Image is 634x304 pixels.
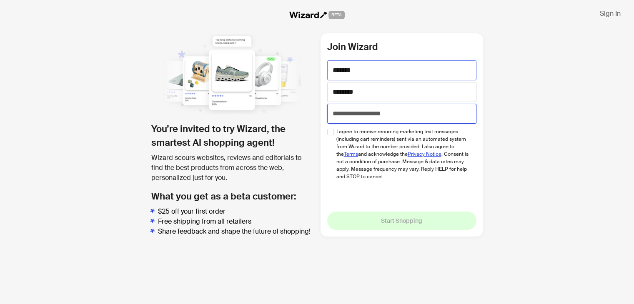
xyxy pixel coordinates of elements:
a: Privacy Notice [408,151,441,157]
h1: You’re invited to try Wizard, the smartest AI shopping agent! [151,122,314,150]
h2: What you get as a beta customer: [151,189,314,203]
div: Wizard scours websites, reviews and editorials to find the best products from across the web, per... [151,153,314,183]
span: BETA [328,11,345,19]
button: Start Shopping [327,212,476,230]
button: Sign In [593,7,627,20]
span: Sign In [600,9,621,18]
a: Terms [344,151,358,157]
li: Free shipping from all retailers [158,217,314,227]
span: I agree to receive recurring marketing text messages (including cart reminders) sent via an autom... [336,128,470,180]
li: Share feedback and shape the future of shopping! [158,227,314,237]
h2: Join Wizard [327,40,476,54]
li: $25 off your first order [158,207,314,217]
